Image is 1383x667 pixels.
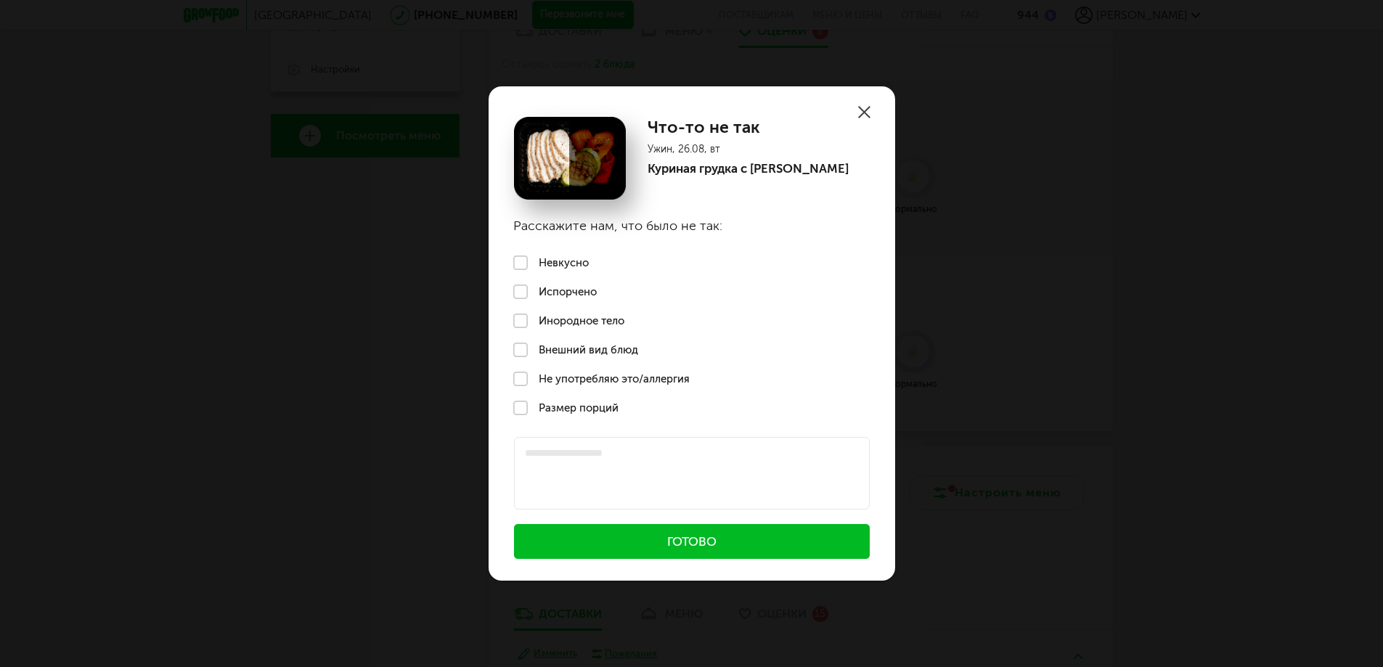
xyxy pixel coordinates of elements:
h1: Что-то не так [648,117,849,137]
p: Куриная грудка с [PERSON_NAME] [648,161,849,176]
label: Испорчено [489,277,895,306]
label: Не употребляю это/аллергия [489,364,895,393]
h3: Расскажите нам, что было не так: [489,200,895,248]
p: Ужин, 26.08, вт [648,143,849,155]
img: Куриная грудка с тимьяном [514,117,627,200]
label: Внешний вид блюд [489,335,895,364]
label: Размер порций [489,393,895,422]
label: Невкусно [489,248,895,277]
button: Готово [514,524,870,559]
label: Инородное тело [489,306,895,335]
